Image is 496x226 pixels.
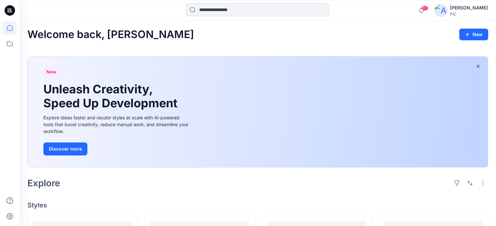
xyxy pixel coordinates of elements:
button: Discover more [43,142,87,155]
button: New [459,29,488,40]
span: 51 [421,6,428,11]
h2: Welcome back, [PERSON_NAME] [27,29,194,41]
h2: Explore [27,178,60,188]
h1: Unleash Creativity, Speed Up Development [43,82,180,110]
div: Explore ideas faster and recolor styles at scale with AI-powered tools that boost creativity, red... [43,114,190,135]
span: New [46,68,56,76]
a: Discover more [43,142,190,155]
div: [PERSON_NAME] [450,4,488,12]
h4: Styles [27,201,488,209]
div: PIC [450,12,488,17]
img: avatar [434,4,447,17]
